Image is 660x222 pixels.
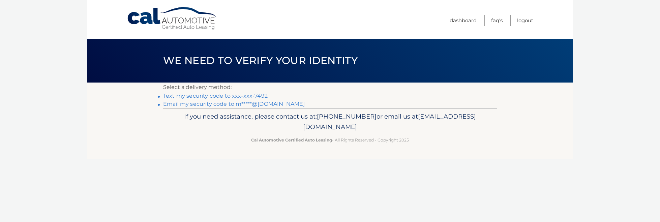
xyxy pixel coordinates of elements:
[163,93,268,99] a: Text my security code to xxx-xxx-7492
[127,7,218,31] a: Cal Automotive
[251,137,332,142] strong: Cal Automotive Certified Auto Leasing
[168,111,492,133] p: If you need assistance, please contact us at: or email us at
[491,15,503,26] a: FAQ's
[163,54,358,67] span: We need to verify your identity
[517,15,533,26] a: Logout
[317,113,377,120] span: [PHONE_NUMBER]
[163,83,497,92] p: Select a delivery method:
[450,15,477,26] a: Dashboard
[163,101,305,107] a: Email my security code to m*****@[DOMAIN_NAME]
[168,136,492,144] p: - All Rights Reserved - Copyright 2025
